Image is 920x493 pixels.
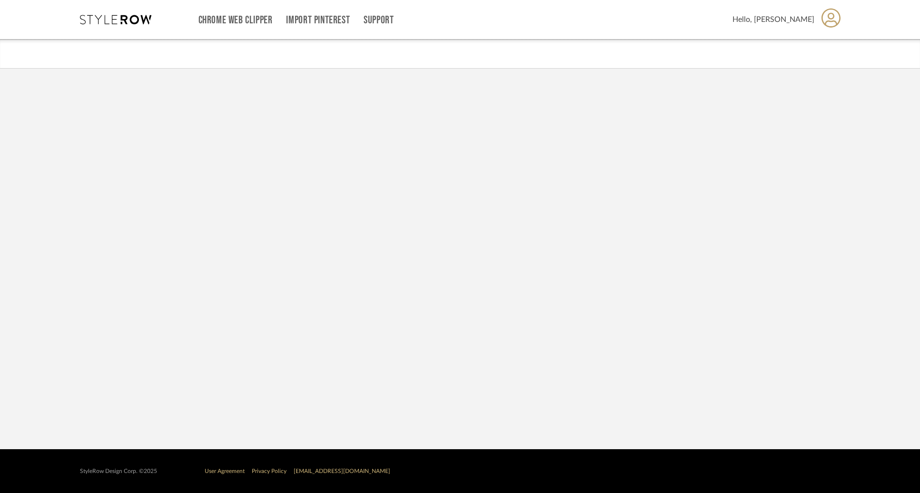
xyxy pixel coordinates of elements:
a: Chrome Web Clipper [198,16,273,24]
a: User Agreement [205,468,245,474]
a: Support [364,16,394,24]
a: Import Pinterest [286,16,350,24]
a: [EMAIL_ADDRESS][DOMAIN_NAME] [294,468,390,474]
a: Privacy Policy [252,468,287,474]
span: Hello, [PERSON_NAME] [732,14,814,25]
div: StyleRow Design Corp. ©2025 [80,468,157,475]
